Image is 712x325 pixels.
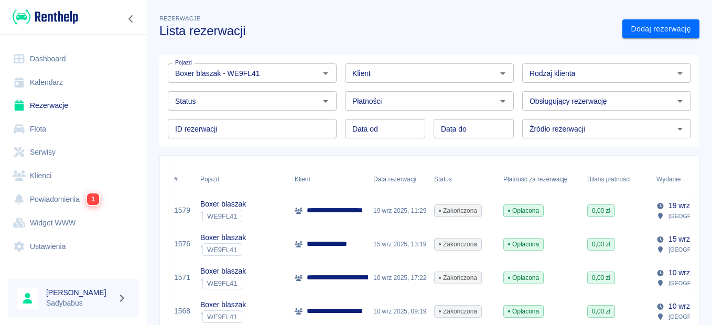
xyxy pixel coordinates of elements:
span: 0,00 zł [588,307,614,316]
a: Serwisy [8,140,139,164]
span: Rezerwacje [159,15,200,21]
a: Dashboard [8,47,139,71]
span: 0,00 zł [588,240,614,249]
h3: Lista rezerwacji [159,24,614,38]
img: Renthelp logo [13,8,78,26]
a: Powiadomienia1 [8,187,139,211]
p: Boxer blaszak [200,266,246,277]
div: 15 wrz 2025, 13:19 [368,227,429,261]
div: Status [429,165,498,194]
a: Widget WWW [8,211,139,235]
div: Wydanie [656,165,681,194]
button: Otwórz [495,94,510,109]
button: Otwórz [318,94,333,109]
div: Klient [289,165,368,194]
button: Otwórz [318,66,333,81]
a: 1576 [174,239,190,250]
button: Otwórz [495,66,510,81]
a: 1571 [174,272,190,283]
button: Otwórz [673,122,687,136]
span: Zakończona [435,273,481,283]
span: Opłacona [504,206,543,215]
a: 1579 [174,205,190,216]
p: Boxer blaszak [200,299,246,310]
a: Ustawienia [8,235,139,258]
input: DD.MM.YYYY [434,119,514,138]
span: 1 [87,193,99,205]
a: 1568 [174,306,190,317]
p: Boxer blaszak [200,232,246,243]
a: Klienci [8,164,139,188]
div: Pojazd [200,165,219,194]
span: Zakończona [435,206,481,215]
a: Flota [8,117,139,141]
div: ` [200,310,246,323]
div: Bilans płatności [582,165,651,194]
div: 19 wrz 2025, 11:29 [368,194,429,227]
a: Renthelp logo [8,8,78,26]
div: 10 wrz 2025, 17:22 [368,261,429,295]
p: Boxer blaszak [200,199,246,210]
label: Pojazd [175,59,192,67]
div: Bilans płatności [587,165,631,194]
div: Status [434,165,452,194]
input: DD.MM.YYYY [345,119,425,138]
span: WE9FL41 [203,313,242,321]
span: 0,00 zł [588,273,614,283]
div: ` [200,277,246,289]
p: Sadybabus [46,298,113,309]
span: Opłacona [504,307,543,316]
span: Zakończona [435,240,481,249]
span: 0,00 zł [588,206,614,215]
div: Płatność za rezerwację [503,165,568,194]
div: Klient [295,165,310,194]
div: Data rezerwacji [373,165,416,194]
span: Opłacona [504,273,543,283]
div: # [174,165,178,194]
div: Data rezerwacji [368,165,429,194]
span: WE9FL41 [203,279,242,287]
button: Zwiń nawigację [123,12,139,26]
span: WE9FL41 [203,246,242,254]
div: ` [200,243,246,256]
button: Otwórz [673,94,687,109]
h6: [PERSON_NAME] [46,287,113,298]
a: Kalendarz [8,71,139,94]
div: Pojazd [195,165,289,194]
a: Rezerwacje [8,94,139,117]
div: Płatność za rezerwację [498,165,582,194]
div: ` [200,210,246,222]
button: Otwórz [673,66,687,81]
span: WE9FL41 [203,212,242,220]
a: Dodaj rezerwację [622,19,699,39]
div: # [169,165,195,194]
span: Zakończona [435,307,481,316]
span: Opłacona [504,240,543,249]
